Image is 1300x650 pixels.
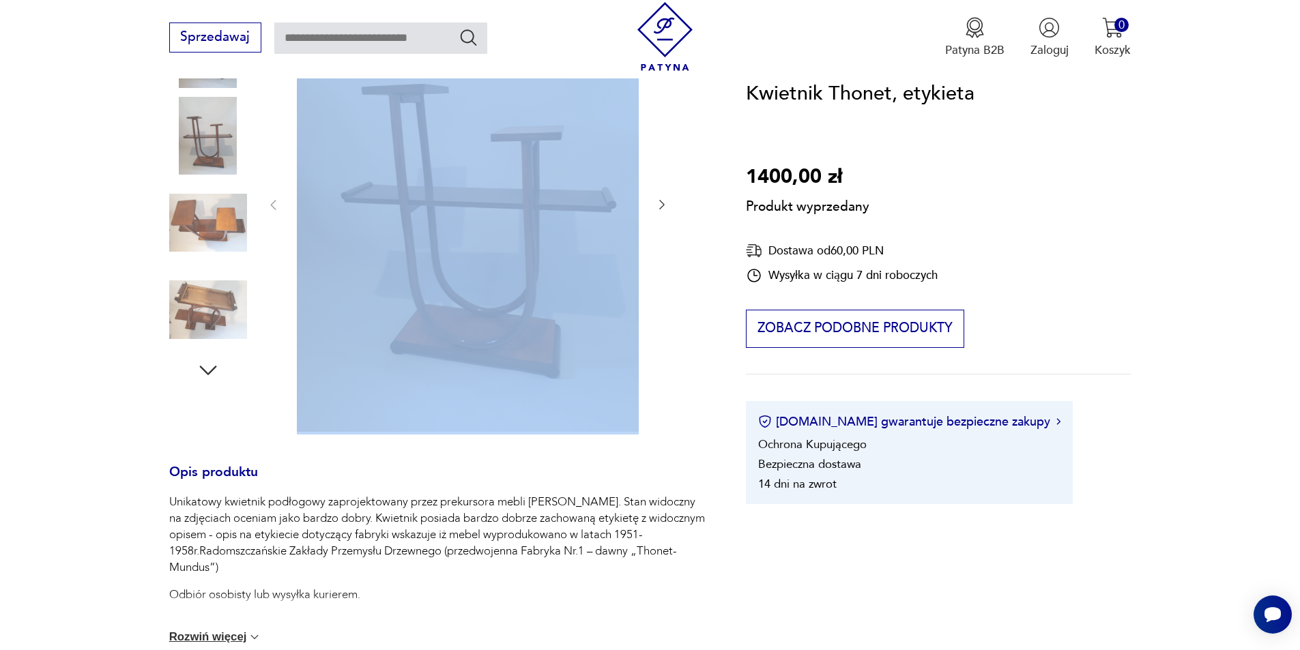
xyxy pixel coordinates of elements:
img: chevron down [248,630,261,644]
h1: Kwietnik Thonet, etykieta [746,78,974,110]
li: 14 dni na zwrot [758,476,837,492]
button: [DOMAIN_NAME] gwarantuje bezpieczne zakupy [758,413,1060,430]
iframe: Smartsupp widget button [1254,595,1292,634]
a: Sprzedawaj [169,33,261,44]
button: 0Koszyk [1095,17,1131,58]
img: Ikona koszyka [1102,17,1123,38]
button: Rozwiń więcej [169,630,262,644]
img: Ikonka użytkownika [1039,17,1060,38]
p: Unikatowy kwietnik podłogowy zaprojektowany przez prekursora mebli [PERSON_NAME]. Stan widoczny n... [169,494,707,576]
p: Koszyk [1095,42,1131,58]
div: 0 [1114,18,1129,32]
div: Wysyłka w ciągu 7 dni roboczych [746,267,938,284]
p: Produkt wyprzedany [746,193,869,216]
p: Patyna B2B [945,42,1005,58]
li: Bezpieczna dostawa [758,456,861,472]
div: Dostawa od 60,00 PLN [746,242,938,259]
button: Patyna B2B [945,17,1005,58]
img: Patyna - sklep z meblami i dekoracjami vintage [631,2,699,71]
img: Ikona certyfikatu [758,415,772,429]
h3: Opis produktu [169,467,707,494]
button: Zobacz podobne produkty [746,310,964,348]
button: Sprzedawaj [169,23,261,53]
img: Ikona dostawy [746,242,762,259]
p: Odbiór osobisty lub wysyłka kurierem. [169,587,707,603]
p: 1400,00 zł [746,162,869,193]
img: Ikona strzałki w prawo [1056,419,1060,426]
li: Ochrona Kupującego [758,437,867,452]
img: Ikona medalu [964,17,985,38]
button: Szukaj [459,27,478,47]
button: Zaloguj [1030,17,1069,58]
a: Ikona medaluPatyna B2B [945,17,1005,58]
p: Zaloguj [1030,42,1069,58]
